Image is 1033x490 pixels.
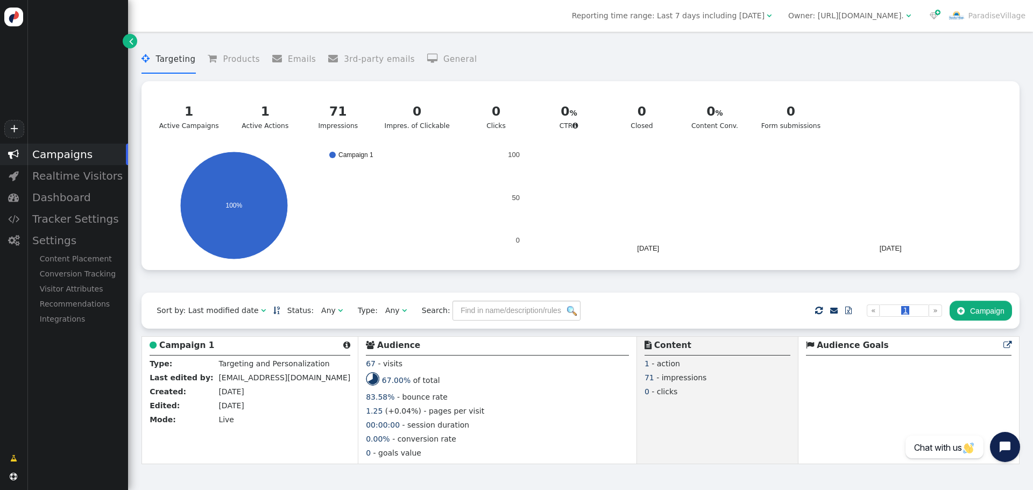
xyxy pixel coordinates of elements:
div: Closed [615,102,669,131]
div: Any [321,305,336,316]
span: 67.00% [382,376,411,385]
a: + [4,120,24,138]
div: 1 [239,102,292,121]
div: 1 [159,102,219,121]
span: 67 [366,359,376,368]
svg: A chart. [149,152,494,259]
span: Live [218,415,234,424]
a: « [867,304,880,317]
text: [DATE] [879,244,901,252]
div: Settings [27,230,128,251]
a: » [929,304,942,317]
a: 71Impressions [305,96,371,138]
span: 1 [645,359,649,368]
b: Audience [377,340,420,350]
span:  [427,54,443,63]
span: - impressions [656,373,706,382]
div: Form submissions [761,102,820,131]
span: of total [413,376,440,385]
div: 0 [542,102,596,121]
div: 71 [312,102,365,121]
div: Visitor Attributes [27,281,128,296]
span: 0 [645,387,649,396]
div: Tracker Settings [27,208,128,230]
b: Last edited by: [150,373,213,382]
a:  [123,34,137,48]
a:  [3,449,25,468]
span:  [9,171,19,181]
a: 0Impres. of Clickable [378,96,456,138]
a:  [838,301,859,320]
span:  [767,12,772,19]
a: 0CTR [536,96,602,138]
span:  [845,307,852,314]
div: 0 [385,102,450,121]
div: 0 [615,102,669,121]
span: - session duration [402,421,470,429]
span: 00:00:00 [366,421,400,429]
span:  [815,304,823,317]
b: Type: [150,359,172,368]
span: - action [652,359,680,368]
img: ACg8ocLosTS1YCac4nFyM6ZBln4pA7UMmGQNzC6CpOt16UAjeEms4Uw5=s96-c [948,8,965,25]
div: Integrations [27,311,128,326]
span:  [150,341,157,349]
div: Impressions [312,102,365,131]
span: - visits [378,359,402,368]
a: 0Content Conv. [682,96,748,138]
img: icon_search.png [567,306,577,316]
a: 1Active Campaigns [152,96,225,138]
span:  [129,35,133,47]
span: Type: [350,305,378,316]
li: 3rd-party emails [328,45,415,74]
div: Conversion Tracking [27,266,128,281]
span:  [806,341,814,349]
span: Reporting time range: Last 7 days including [DATE] [572,11,765,20]
div: Impres. of Clickable [385,102,450,131]
div: Any [385,305,400,316]
div: 0 [470,102,523,121]
div: Active Actions [239,102,292,131]
span:  [328,54,344,63]
span: [EMAIL_ADDRESS][DOMAIN_NAME] [218,373,350,382]
span: 71 [645,373,654,382]
div: CTR [542,102,596,131]
span:  [402,307,407,314]
span: Search: [414,306,450,315]
a: 0Closed [609,96,675,138]
img: logo-icon.svg [4,8,23,26]
span: [DATE] [218,387,244,396]
text: Campaign 1 [338,151,373,159]
span: Targeting and Personalization [218,359,329,368]
span: [DATE] [218,401,244,410]
span:  [572,122,578,129]
span:  [261,307,266,314]
b: Content [654,340,691,350]
span:  [338,307,343,314]
b: Audience Goals [817,340,889,350]
text: 100 [508,151,520,159]
span: - conversion rate [392,435,456,443]
a:  [273,306,280,315]
a: 1Active Actions [232,96,298,138]
a: 0Form submissions [754,96,827,138]
span: Sorted in descending order [273,307,280,314]
input: Find in name/description/rules [452,301,581,320]
text: 50 [512,194,519,202]
div: Sort by: Last modified date [157,305,258,316]
a:  [1003,340,1011,350]
text: 100% [226,202,243,209]
div: 0 [761,102,820,121]
span: (+0.04%) [385,407,421,415]
button: Campaign [950,301,1012,320]
span:  [830,307,838,314]
span:  [10,473,17,480]
li: Targeting [141,45,195,74]
span: 1.25 [366,407,383,415]
span:  [645,341,652,349]
span: - clicks [652,387,677,396]
span:  [1003,341,1011,349]
b: Mode: [150,415,176,424]
div: Content Conv. [688,102,741,131]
